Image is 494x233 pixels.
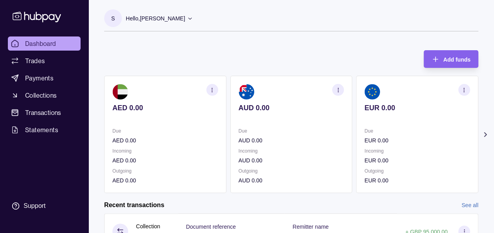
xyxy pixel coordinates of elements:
p: AED 0.00 [112,156,218,165]
p: Outgoing [364,167,470,175]
p: AUD 0.00 [239,136,344,145]
a: Dashboard [8,36,81,51]
p: AED 0.00 [112,104,218,112]
h2: Recent transactions [104,201,164,209]
p: Incoming [239,147,344,155]
p: Due [112,127,218,135]
p: EUR 0.00 [364,136,470,145]
p: AUD 0.00 [239,156,344,165]
p: Incoming [112,147,218,155]
span: Statements [25,125,58,135]
p: Incoming [364,147,470,155]
p: Outgoing [112,167,218,175]
div: Support [24,202,46,210]
img: ae [112,84,128,100]
p: Collection [136,222,160,231]
p: AUD 0.00 [239,176,344,185]
a: Support [8,198,81,214]
img: au [239,84,254,100]
p: EUR 0.00 [364,176,470,185]
p: Hello, [PERSON_NAME] [126,14,185,23]
p: Document reference [186,224,236,230]
p: AUD 0.00 [239,104,344,112]
span: Transactions [25,108,61,117]
button: Add funds [424,50,478,68]
a: Collections [8,88,81,102]
p: S [111,14,115,23]
a: Transactions [8,106,81,120]
a: Payments [8,71,81,85]
p: EUR 0.00 [364,104,470,112]
p: Due [239,127,344,135]
a: Statements [8,123,81,137]
span: Trades [25,56,45,66]
span: Payments [25,73,53,83]
p: Remitter name [292,224,329,230]
p: Due [364,127,470,135]
p: Outgoing [239,167,344,175]
a: Trades [8,54,81,68]
p: AED 0.00 [112,176,218,185]
span: Collections [25,91,57,100]
span: Dashboard [25,39,56,48]
a: See all [461,201,478,209]
span: Add funds [443,56,470,63]
img: eu [364,84,380,100]
p: EUR 0.00 [364,156,470,165]
p: AED 0.00 [112,136,218,145]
